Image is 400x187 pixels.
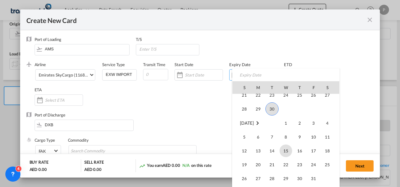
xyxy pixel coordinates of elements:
td: Wednesday October 8 2025 [279,130,293,144]
span: 30 [293,172,306,185]
th: S [320,81,339,94]
td: Wednesday October 29 2025 [279,172,293,185]
span: 31 [307,172,320,185]
th: F [307,81,320,94]
span: 25 [321,158,334,171]
th: T [265,81,279,94]
td: Thursday October 30 2025 [293,172,307,185]
tr: Week 5 [232,102,339,116]
td: Thursday October 9 2025 [293,130,307,144]
td: Tuesday September 30 2025 [265,102,279,116]
span: 19 [238,158,251,171]
td: Monday October 13 2025 [251,144,265,158]
tr: Week 2 [232,130,339,144]
span: 17 [307,144,320,157]
td: Thursday September 25 2025 [293,88,307,102]
td: Tuesday October 14 2025 [265,144,279,158]
span: 22 [252,89,264,101]
td: Monday October 6 2025 [251,130,265,144]
span: 4 [321,117,334,129]
span: 11 [321,131,334,143]
th: T [293,81,307,94]
td: October 2025 [232,116,279,130]
span: 22 [280,158,292,171]
span: 1 [280,117,292,129]
span: 30 [265,102,279,116]
span: 20 [252,158,264,171]
tr: Week 1 [232,116,339,130]
td: Friday October 10 2025 [307,130,320,144]
td: Friday October 3 2025 [307,116,320,130]
td: Monday September 29 2025 [251,102,265,116]
span: 2 [293,117,306,129]
td: Friday October 31 2025 [307,172,320,185]
td: Thursday October 2 2025 [293,116,307,130]
td: Thursday October 23 2025 [293,158,307,172]
span: 28 [266,172,278,185]
span: 18 [321,144,334,157]
td: Sunday September 28 2025 [232,102,251,116]
td: Tuesday September 23 2025 [265,88,279,102]
span: 7 [266,131,278,143]
td: Monday October 20 2025 [251,158,265,172]
td: Saturday October 18 2025 [320,144,339,158]
span: 9 [293,131,306,143]
td: Saturday September 27 2025 [320,88,339,102]
th: S [232,81,251,94]
span: 5 [238,131,251,143]
span: 3 [307,117,320,129]
tr: Week 5 [232,172,339,185]
span: 23 [293,158,306,171]
span: 14 [266,144,278,157]
span: [DATE] [240,121,253,126]
span: 27 [321,89,334,101]
td: Sunday October 5 2025 [232,130,251,144]
tr: Week 3 [232,144,339,158]
span: 29 [252,103,264,115]
span: 13 [252,144,264,157]
span: 15 [280,144,292,157]
td: Sunday October 26 2025 [232,172,251,185]
span: 28 [238,103,251,115]
td: Monday September 22 2025 [251,88,265,102]
td: Tuesday October 7 2025 [265,130,279,144]
td: Sunday October 12 2025 [232,144,251,158]
td: Monday October 27 2025 [251,172,265,185]
td: Saturday October 4 2025 [320,116,339,130]
span: 16 [293,144,306,157]
td: Wednesday September 24 2025 [279,88,293,102]
td: Sunday September 21 2025 [232,88,251,102]
tr: Week 4 [232,158,339,172]
span: 24 [280,89,292,101]
span: 12 [238,144,251,157]
span: 27 [252,172,264,185]
td: Tuesday October 28 2025 [265,172,279,185]
span: 29 [280,172,292,185]
td: Friday October 24 2025 [307,158,320,172]
th: W [279,81,293,94]
td: Wednesday October 22 2025 [279,158,293,172]
span: 26 [238,172,251,185]
td: Friday September 26 2025 [307,88,320,102]
tr: Week 4 [232,88,339,102]
td: Sunday October 19 2025 [232,158,251,172]
span: 8 [280,131,292,143]
span: 23 [266,89,278,101]
span: 25 [293,89,306,101]
span: 6 [252,131,264,143]
span: 21 [238,89,251,101]
td: Saturday October 25 2025 [320,158,339,172]
td: Thursday October 16 2025 [293,144,307,158]
th: M [251,81,265,94]
td: Wednesday October 1 2025 [279,116,293,130]
td: Tuesday October 21 2025 [265,158,279,172]
span: 21 [266,158,278,171]
span: 26 [307,89,320,101]
span: 24 [307,158,320,171]
td: Wednesday October 15 2025 [279,144,293,158]
td: Friday October 17 2025 [307,144,320,158]
span: 10 [307,131,320,143]
td: Saturday October 11 2025 [320,130,339,144]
